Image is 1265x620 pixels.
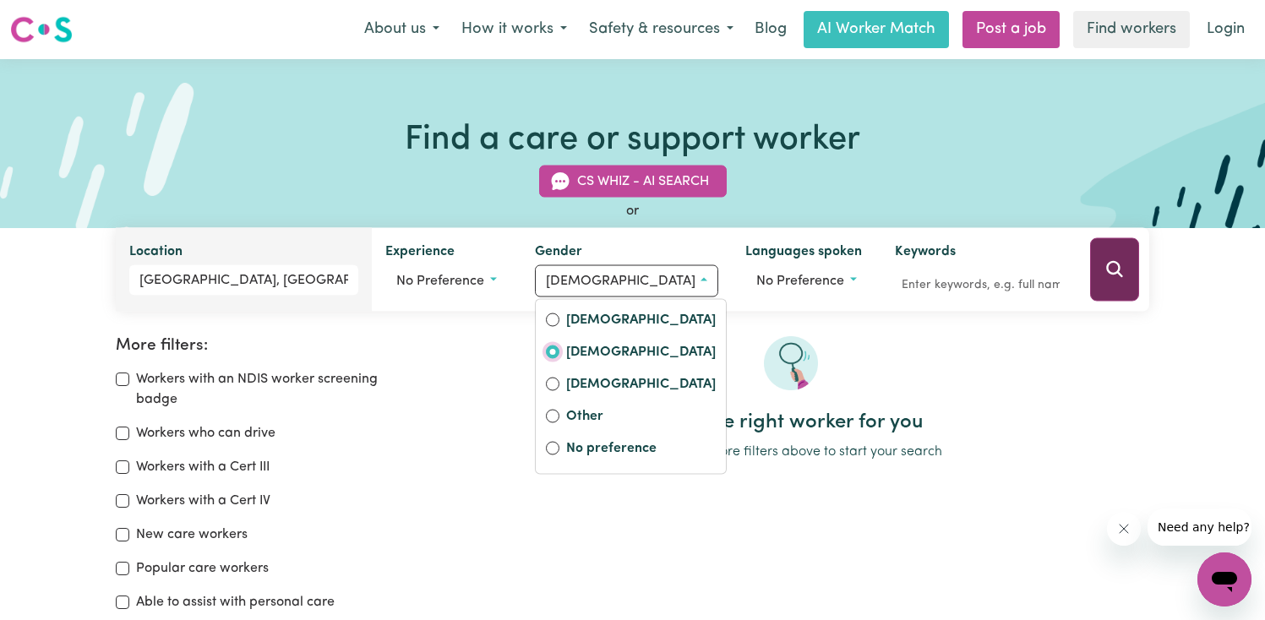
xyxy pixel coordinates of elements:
a: Find workers [1073,11,1190,48]
div: or [116,201,1150,221]
label: Keywords [895,242,956,265]
a: Blog [744,11,797,48]
label: Other [566,406,716,430]
iframe: Message from company [1148,509,1251,546]
a: Post a job [962,11,1060,48]
h2: More filters: [116,336,412,356]
button: Safety & resources [578,12,744,47]
label: Popular care workers [136,558,269,579]
label: Workers with an NDIS worker screening badge [136,369,412,410]
img: Careseekers logo [10,14,73,45]
label: Workers who can drive [136,423,275,443]
p: Use one or more filters above to start your search [432,442,1149,462]
span: No preference [756,275,844,288]
label: [DEMOGRAPHIC_DATA] [566,342,716,366]
label: No preference [566,438,716,462]
h2: Find the right worker for you [432,411,1149,435]
label: [DEMOGRAPHIC_DATA] [566,310,716,334]
a: Login [1197,11,1255,48]
div: Worker gender preference [535,299,727,475]
label: Location [129,242,183,265]
a: Careseekers logo [10,10,73,49]
label: Workers with a Cert IV [136,491,270,511]
label: [DEMOGRAPHIC_DATA] [566,374,716,398]
button: Worker gender preference [535,265,718,297]
button: How it works [450,12,578,47]
label: Able to assist with personal care [136,592,335,612]
span: No preference [396,275,484,288]
input: Enter a suburb [129,265,359,296]
label: Workers with a Cert III [136,457,270,477]
button: Worker language preferences [745,265,867,297]
label: Experience [385,242,455,265]
label: Gender [535,242,582,265]
h1: Find a care or support worker [405,120,860,160]
iframe: Close message [1107,512,1141,546]
label: New care workers [136,525,248,545]
button: CS Whiz - AI Search [539,166,727,198]
a: AI Worker Match [804,11,949,48]
button: Search [1090,238,1139,302]
label: Languages spoken [745,242,862,265]
iframe: Button to launch messaging window [1197,552,1251,606]
input: Enter keywords, e.g. full name, interests [895,272,1067,298]
button: Worker experience options [385,265,507,297]
span: [DEMOGRAPHIC_DATA] [546,275,695,288]
button: About us [353,12,450,47]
